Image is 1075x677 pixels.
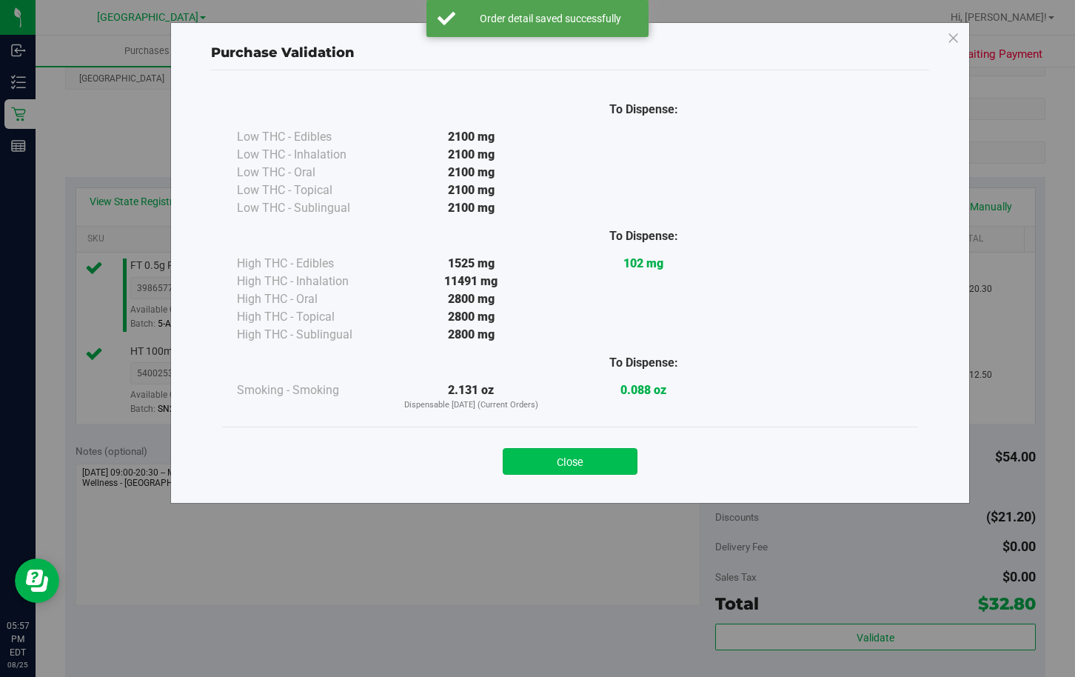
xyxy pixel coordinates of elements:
span: Purchase Validation [211,44,355,61]
strong: 102 mg [623,256,663,270]
div: Low THC - Oral [237,164,385,181]
div: High THC - Topical [237,308,385,326]
div: 11491 mg [385,273,557,290]
div: 2800 mg [385,308,557,326]
div: 1525 mg [385,255,557,273]
div: Low THC - Sublingual [237,199,385,217]
div: 2800 mg [385,326,557,344]
p: Dispensable [DATE] (Current Orders) [385,399,557,412]
div: Smoking - Smoking [237,381,385,399]
div: To Dispense: [557,101,730,119]
div: 2800 mg [385,290,557,308]
div: Order detail saved successfully [463,11,637,26]
div: High THC - Sublingual [237,326,385,344]
strong: 0.088 oz [620,383,666,397]
div: 2100 mg [385,164,557,181]
div: 2.131 oz [385,381,557,412]
div: 2100 mg [385,146,557,164]
div: 2100 mg [385,128,557,146]
div: To Dispense: [557,354,730,372]
div: High THC - Edibles [237,255,385,273]
button: Close [503,448,637,475]
div: High THC - Inhalation [237,273,385,290]
div: 2100 mg [385,181,557,199]
div: Low THC - Edibles [237,128,385,146]
div: Low THC - Inhalation [237,146,385,164]
div: High THC - Oral [237,290,385,308]
div: To Dispense: [557,227,730,245]
div: Low THC - Topical [237,181,385,199]
iframe: Resource center [15,558,59,603]
div: 2100 mg [385,199,557,217]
